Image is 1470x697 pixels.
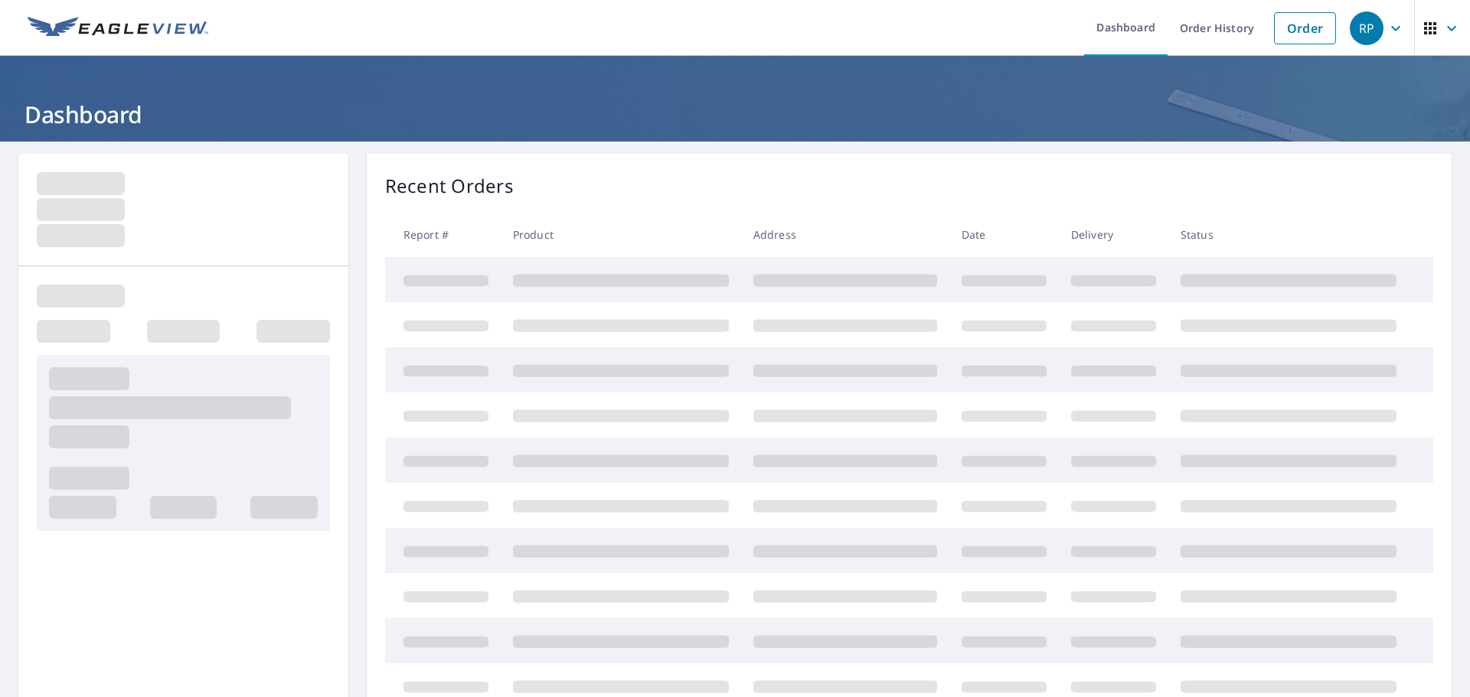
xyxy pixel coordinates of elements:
[1168,212,1409,257] th: Status
[385,212,501,257] th: Report #
[1274,12,1336,44] a: Order
[741,212,949,257] th: Address
[1350,11,1383,45] div: RP
[385,172,514,200] p: Recent Orders
[949,212,1059,257] th: Date
[28,17,208,40] img: EV Logo
[1059,212,1168,257] th: Delivery
[18,99,1452,130] h1: Dashboard
[501,212,741,257] th: Product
